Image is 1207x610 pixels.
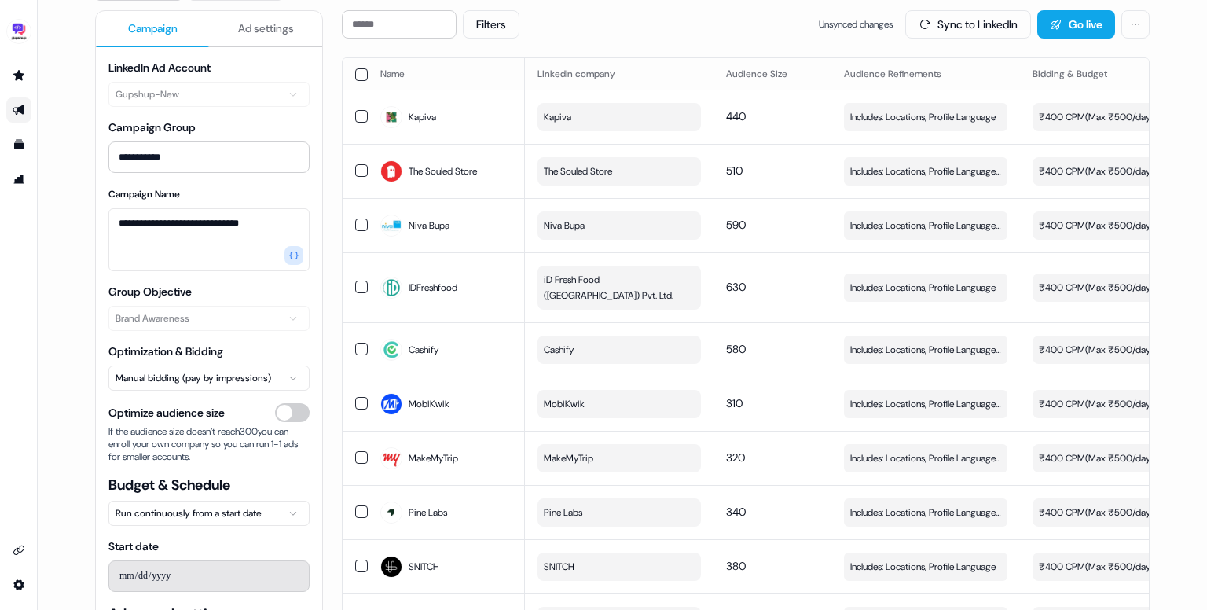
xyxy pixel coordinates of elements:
button: Go live [1037,10,1115,39]
span: Optimize audience size [108,405,225,421]
span: If the audience size doesn’t reach 300 you can enroll your own company so you can run 1-1 ads for... [108,425,310,463]
span: Includes: Locations, Profile Language, Job Functions [850,396,1001,412]
a: Go to integrations [6,538,31,563]
th: Name [368,58,525,90]
th: Audience Size [714,58,831,90]
span: 590 [726,218,746,232]
button: MakeMyTrip [537,444,701,472]
button: SNITCH [537,553,701,581]
div: ₹400 CPM ( Max ₹500/day ) [1039,559,1154,575]
button: ₹400 CPM(Max ₹500/day) [1033,444,1196,472]
a: Go to templates [6,132,31,157]
button: The Souled Store [537,157,701,186]
span: 510 [726,164,743,178]
span: Includes: Locations, Profile Language [850,109,996,125]
button: Includes: Locations, Profile Language / Excludes: Job Functions [844,157,1007,186]
div: ₹400 CPM ( Max ₹500/day ) [1039,396,1154,412]
div: ₹400 CPM ( Max ₹500/day ) [1039,342,1154,358]
span: MobiKwik [544,396,585,412]
th: LinkedIn company [525,58,714,90]
span: Includes: Locations, Profile Language, Job Functions [850,342,1001,358]
button: Includes: Locations, Profile Language, Job Functions [844,390,1007,418]
span: Includes: Locations, Profile Language / Excludes: Job Functions [850,164,1001,179]
div: ₹400 CPM ( Max ₹500/day ) [1039,164,1154,179]
button: Optimize audience size [275,403,310,422]
span: MobiKwik [409,396,449,412]
span: Pine Labs [544,505,582,520]
span: The Souled Store [409,164,477,179]
span: Pine Labs [409,505,447,520]
button: ₹400 CPM(Max ₹500/day) [1033,157,1196,186]
div: ₹400 CPM ( Max ₹500/day ) [1039,505,1154,520]
button: ₹400 CPM(Max ₹500/day) [1033,498,1196,527]
span: SNITCH [544,559,574,575]
span: 320 [726,450,745,465]
span: Includes: Locations, Profile Language, Job Functions [850,218,1001,233]
button: ₹400 CPM(Max ₹500/day) [1033,211,1196,240]
label: Optimization & Bidding [108,344,223,358]
span: Campaign [128,20,178,36]
div: ₹400 CPM ( Max ₹500/day ) [1039,450,1154,466]
span: Includes: Locations, Profile Language [850,559,996,575]
div: ₹400 CPM ( Max ₹500/day ) [1039,280,1154,296]
span: Unsynced changes [819,17,893,32]
span: Includes: Locations, Profile Language [850,280,996,296]
button: Includes: Locations, Profile Language [844,553,1007,581]
button: Includes: Locations, Profile Language, Job Functions [844,498,1007,527]
th: Audience Refinements [831,58,1020,90]
button: ₹400 CPM(Max ₹500/day) [1033,553,1196,581]
span: Cashify [544,342,574,358]
span: Kapiva [544,109,571,125]
span: iD Fresh Food ([GEOGRAPHIC_DATA]) Pvt. Ltd. [544,272,692,303]
button: Pine Labs [537,498,701,527]
button: ₹400 CPM(Max ₹500/day) [1033,336,1196,364]
button: ₹400 CPM(Max ₹500/day) [1033,274,1196,302]
a: Go to prospects [6,63,31,88]
a: Go to attribution [6,167,31,192]
button: Filters [463,10,519,39]
span: 380 [726,559,746,573]
span: 630 [726,280,746,294]
a: Go to outbound experience [6,97,31,123]
label: LinkedIn Ad Account [108,61,211,75]
button: Cashify [537,336,701,364]
button: Niva Bupa [537,211,701,240]
span: IDFreshfood [409,280,457,296]
button: Includes: Locations, Profile Language, Job Functions [844,211,1007,240]
button: ₹400 CPM(Max ₹500/day) [1033,390,1196,418]
button: More actions [1121,10,1150,39]
span: Includes: Locations, Profile Language, Job Functions [850,450,1001,466]
a: Go to integrations [6,572,31,597]
button: Includes: Locations, Profile Language [844,103,1007,131]
span: Includes: Locations, Profile Language, Job Functions [850,505,1001,520]
span: Cashify [409,342,438,358]
span: Niva Bupa [409,218,449,233]
span: The Souled Store [544,164,612,179]
label: Start date [108,539,159,553]
label: Group Objective [108,285,192,299]
button: Kapiva [537,103,701,131]
div: ₹400 CPM ( Max ₹500/day ) [1039,218,1154,233]
span: Kapiva [409,109,436,125]
button: ₹400 CPM(Max ₹500/day) [1033,103,1196,131]
button: Sync to LinkedIn [905,10,1031,39]
span: MakeMyTrip [409,450,458,466]
span: Niva Bupa [544,218,585,233]
span: Ad settings [238,20,294,36]
span: 310 [726,396,743,410]
button: iD Fresh Food ([GEOGRAPHIC_DATA]) Pvt. Ltd. [537,266,701,310]
label: Campaign Name [108,188,180,200]
button: Includes: Locations, Profile Language, Job Functions [844,444,1007,472]
span: 580 [726,342,746,356]
button: MobiKwik [537,390,701,418]
span: SNITCH [409,559,439,575]
div: ₹400 CPM ( Max ₹500/day ) [1039,109,1154,125]
span: 440 [726,109,746,123]
button: Includes: Locations, Profile Language, Job Functions [844,336,1007,364]
label: Campaign Group [108,120,196,134]
span: Budget & Schedule [108,476,310,494]
span: MakeMyTrip [544,450,593,466]
button: Includes: Locations, Profile Language [844,274,1007,302]
span: 340 [726,505,746,519]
